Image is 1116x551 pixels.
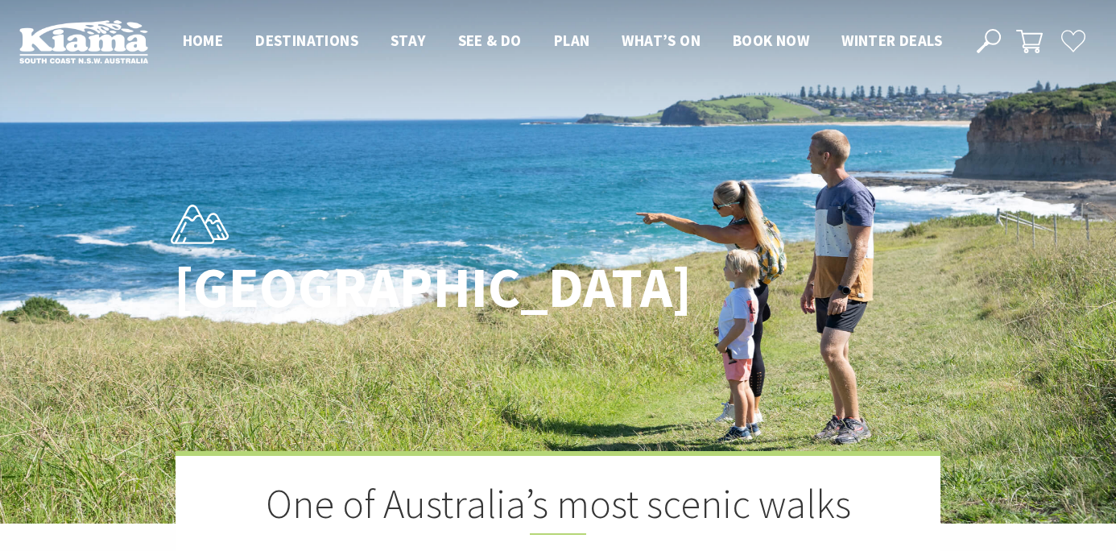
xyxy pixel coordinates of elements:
span: Destinations [255,31,358,50]
img: Kiama Logo [19,19,148,64]
span: Book now [733,31,809,50]
h2: One of Australia’s most scenic walks [256,480,860,535]
h1: [GEOGRAPHIC_DATA] [174,257,629,319]
span: Home [183,31,224,50]
span: Winter Deals [841,31,942,50]
span: See & Do [458,31,522,50]
span: What’s On [622,31,701,50]
span: Stay [391,31,426,50]
span: Plan [554,31,590,50]
nav: Main Menu [167,28,958,55]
